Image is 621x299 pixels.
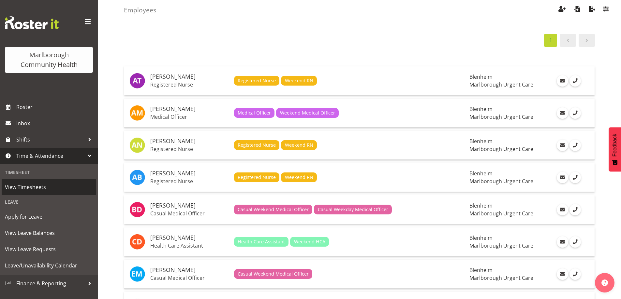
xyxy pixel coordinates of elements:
[569,204,581,215] a: Call Employee
[285,142,313,149] span: Weekend RN
[5,182,93,192] span: View Timesheets
[2,225,96,241] a: View Leave Balances
[129,234,145,250] img: cordelia-davies11838.jpg
[150,267,229,273] h5: [PERSON_NAME]
[11,50,86,70] div: Marlborough Community Health
[129,266,145,282] img: emily-marfell11879.jpg
[238,77,276,84] span: Registered Nurse
[150,81,229,88] p: Registered Nurse
[150,138,229,144] h5: [PERSON_NAME]
[469,202,493,209] span: Blenheim
[569,268,581,280] a: Call Employee
[469,266,493,274] span: Blenheim
[570,3,584,17] button: Import Employees
[557,172,568,183] a: Email Employee
[129,202,145,217] img: beata-danielek11843.jpg
[569,140,581,151] a: Call Employee
[150,178,229,184] p: Registered Nurse
[569,172,581,183] a: Call Employee
[5,261,93,270] span: Leave/Unavailability Calendar
[469,81,533,88] span: Marlborough Urgent Care
[16,135,85,144] span: Shifts
[318,206,388,213] span: Casual Weekday Medical Officer
[557,268,568,280] a: Email Employee
[238,270,309,278] span: Casual Weekend Medical Officer
[569,236,581,248] a: Call Employee
[469,138,493,145] span: Blenheim
[238,142,276,149] span: Registered Nurse
[5,244,93,254] span: View Leave Requests
[285,77,313,84] span: Weekend RN
[150,235,229,241] h5: [PERSON_NAME]
[469,274,533,281] span: Marlborough Urgent Care
[285,174,313,181] span: Weekend RN
[612,134,618,156] span: Feedback
[569,75,581,87] a: Call Employee
[2,241,96,257] a: View Leave Requests
[555,3,569,17] button: Create Employees
[560,34,576,47] a: Page 0.
[16,102,95,112] span: Roster
[124,7,156,14] h4: Employees
[2,257,96,274] a: Leave/Unavailability Calendar
[469,113,533,120] span: Marlborough Urgent Care
[16,118,95,128] span: Inbox
[5,212,93,222] span: Apply for Leave
[599,3,613,17] button: Filter Employees
[469,145,533,153] span: Marlborough Urgent Care
[557,140,568,151] a: Email Employee
[579,34,595,47] a: Page 2.
[150,114,229,120] p: Medical Officer
[2,195,96,209] div: Leave
[609,127,621,171] button: Feedback - Show survey
[557,204,568,215] a: Email Employee
[129,73,145,88] img: agnes-tyson11836.jpg
[150,146,229,152] p: Registered Nurse
[238,174,276,181] span: Registered Nurse
[557,75,568,87] a: Email Employee
[585,3,599,17] button: Export Employees
[150,74,229,80] h5: [PERSON_NAME]
[5,16,59,29] img: Rosterit website logo
[2,166,96,179] div: Timesheet
[469,170,493,177] span: Blenheim
[238,109,271,116] span: Medical Officer
[280,109,335,116] span: Weekend Medical Officer
[16,151,85,161] span: Time & Attendance
[16,279,85,288] span: Finance & Reporting
[469,105,493,113] span: Blenheim
[150,202,229,209] h5: [PERSON_NAME]
[469,242,533,249] span: Marlborough Urgent Care
[557,236,568,248] a: Email Employee
[150,170,229,177] h5: [PERSON_NAME]
[294,238,325,245] span: Weekend HCA
[150,210,229,217] p: Casual Medical Officer
[469,234,493,241] span: Blenheim
[2,179,96,195] a: View Timesheets
[238,206,309,213] span: Casual Weekend Medical Officer
[2,209,96,225] a: Apply for Leave
[5,228,93,238] span: View Leave Balances
[469,178,533,185] span: Marlborough Urgent Care
[238,238,285,245] span: Health Care Assistant
[601,279,608,286] img: help-xxl-2.png
[150,275,229,281] p: Casual Medical Officer
[129,105,145,121] img: alexandra-madigan11823.jpg
[469,210,533,217] span: Marlborough Urgent Care
[469,73,493,80] span: Blenheim
[569,107,581,119] a: Call Employee
[129,170,145,185] img: andrew-brooks11834.jpg
[150,106,229,112] h5: [PERSON_NAME]
[150,242,229,249] p: Health Care Assistant
[557,107,568,119] a: Email Employee
[129,137,145,153] img: alysia-newman-woods11835.jpg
